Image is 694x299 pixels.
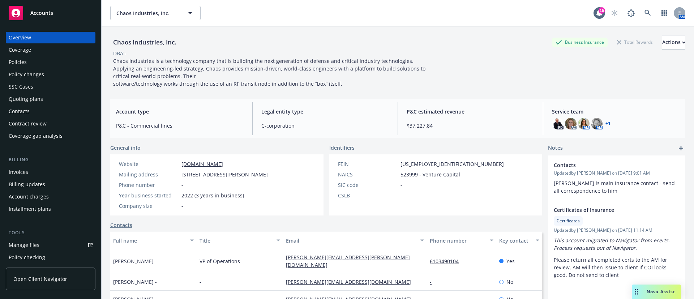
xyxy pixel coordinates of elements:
em: This account migrated to Navigator from ecerts. Process requests out of Navigator. [554,237,671,251]
div: Manage files [9,239,39,251]
span: - [400,192,402,199]
div: Billing [6,156,95,163]
div: Phone number [430,237,485,244]
div: FEIN [338,160,398,168]
a: add [677,144,685,153]
div: Tools [6,229,95,236]
button: Chaos Industries, Inc. [110,6,201,20]
a: Contacts [6,106,95,117]
div: Certificates of InsuranceCertificatesUpdatedby [PERSON_NAME] on [DATE] 11:14 AMThis account migra... [548,200,685,285]
div: Business Insurance [552,38,608,47]
div: CSLB [338,192,398,199]
span: - [400,181,402,189]
a: +1 [605,121,611,126]
span: Certificates [557,218,580,224]
div: Chaos Industries, Inc. [110,38,179,47]
img: photo [591,118,603,129]
a: [PERSON_NAME][EMAIL_ADDRESS][PERSON_NAME][DOMAIN_NAME] [286,254,410,268]
span: 523999 - Venture Capital [400,171,460,178]
a: Quoting plans [6,93,95,105]
div: Phone number [119,181,179,189]
span: Accounts [30,10,53,16]
span: VP of Operations [200,257,240,265]
span: General info [110,144,141,151]
span: P&C - Commercial lines [116,122,244,129]
a: Coverage gap analysis [6,130,95,142]
span: Account type [116,108,244,115]
span: Identifiers [329,144,355,151]
a: Start snowing [607,6,622,20]
img: photo [552,118,564,129]
div: Account charges [9,191,49,202]
div: 15 [599,7,605,14]
button: Nova Assist [632,285,681,299]
a: Manage files [6,239,95,251]
div: Invoices [9,166,28,178]
span: Notes [548,144,563,153]
a: Policies [6,56,95,68]
div: Overview [9,32,31,43]
a: Overview [6,32,95,43]
div: Coverage [9,44,31,56]
span: [STREET_ADDRESS][PERSON_NAME] [181,171,268,178]
div: Title [200,237,272,244]
a: Policy changes [6,69,95,80]
span: Chaos Industries, Inc. [116,9,179,17]
div: Total Rewards [613,38,656,47]
a: Switch app [657,6,672,20]
div: Policies [9,56,27,68]
a: 6103490104 [430,258,464,265]
span: C-corporation [261,122,389,129]
div: Company size [119,202,179,210]
a: Installment plans [6,203,95,215]
span: [PERSON_NAME] - [113,278,157,286]
span: Chaos Industries is a technology company that is building the next generation of defense and crit... [113,57,427,87]
a: Invoices [6,166,95,178]
button: Full name [110,232,197,249]
span: Updated by [PERSON_NAME] on [DATE] 9:01 AM [554,170,680,176]
a: Contract review [6,118,95,129]
div: Contacts [9,106,30,117]
a: Policy checking [6,252,95,263]
a: Account charges [6,191,95,202]
div: NAICS [338,171,398,178]
a: Report a Bug [624,6,638,20]
div: Policy checking [9,252,45,263]
img: photo [565,118,577,129]
a: Contacts [110,221,132,229]
a: Coverage [6,44,95,56]
button: Title [197,232,283,249]
span: Service team [552,108,680,115]
p: Please return all completed certs to the AM for review, AM will then issue to client if COI looks... [554,256,680,279]
span: $37,227.84 [407,122,534,129]
div: ContactsUpdatedby [PERSON_NAME] on [DATE] 9:01 AM[PERSON_NAME] is main Insurance contact - send a... [548,155,685,200]
div: Key contact [499,237,531,244]
span: Nova Assist [647,289,675,295]
div: Policy changes [9,69,44,80]
div: SIC code [338,181,398,189]
span: [PERSON_NAME] [113,257,154,265]
div: Drag to move [632,285,641,299]
span: No [506,278,513,286]
span: P&C estimated revenue [407,108,534,115]
div: Mailing address [119,171,179,178]
span: Yes [506,257,515,265]
div: Installment plans [9,203,51,215]
span: Updated by [PERSON_NAME] on [DATE] 11:14 AM [554,227,680,234]
span: Open Client Navigator [13,275,67,283]
span: - [181,202,183,210]
a: SSC Cases [6,81,95,93]
div: Coverage gap analysis [9,130,63,142]
span: Contacts [554,161,661,169]
button: Key contact [496,232,542,249]
a: [PERSON_NAME][EMAIL_ADDRESS][DOMAIN_NAME] [286,278,417,285]
img: photo [578,118,590,129]
div: Quoting plans [9,93,43,105]
div: Actions [662,35,685,49]
div: Billing updates [9,179,45,190]
div: Year business started [119,192,179,199]
a: Search [641,6,655,20]
span: Certificates of Insurance [554,206,661,214]
span: Legal entity type [261,108,389,115]
div: Email [286,237,416,244]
